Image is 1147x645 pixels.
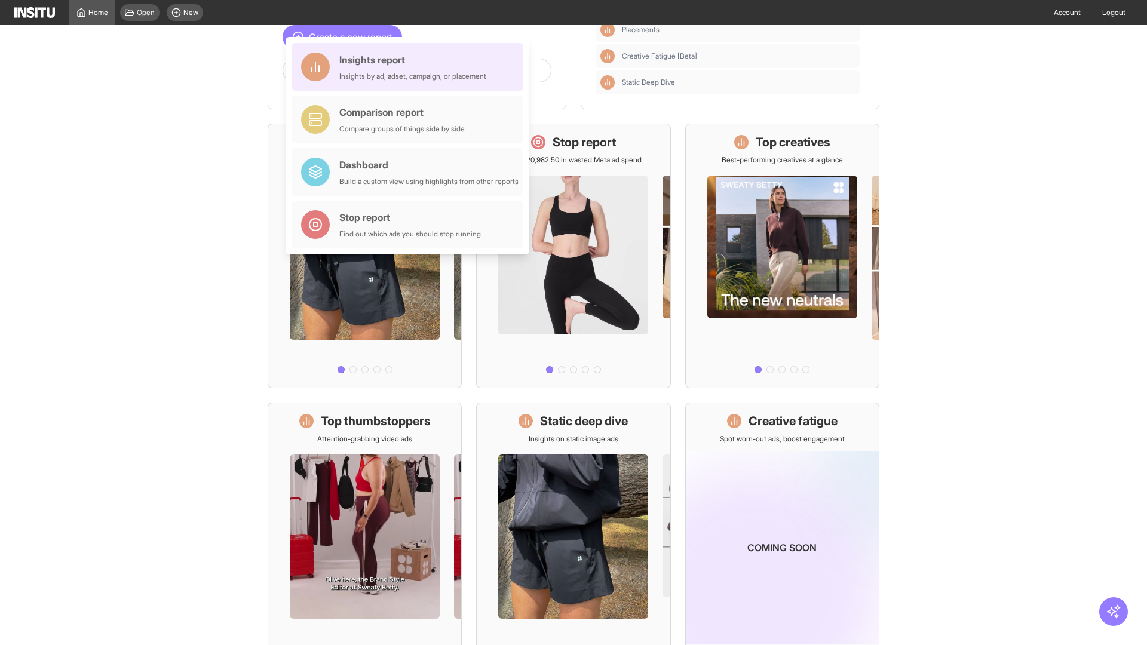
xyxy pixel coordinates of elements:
[339,105,465,119] div: Comparison report
[183,8,198,17] span: New
[600,75,615,90] div: Insights
[600,23,615,37] div: Insights
[321,413,431,429] h1: Top thumbstoppers
[283,25,402,49] button: Create a new report
[540,413,628,429] h1: Static deep dive
[622,51,855,61] span: Creative Fatigue [Beta]
[339,158,519,172] div: Dashboard
[476,124,670,388] a: Stop reportSave £20,982.50 in wasted Meta ad spend
[622,25,660,35] span: Placements
[756,134,830,150] h1: Top creatives
[339,177,519,186] div: Build a custom view using highlights from other reports
[339,53,486,67] div: Insights report
[317,434,412,444] p: Attention-grabbing video ads
[339,229,481,239] div: Find out which ads you should stop running
[600,49,615,63] div: Insights
[529,434,618,444] p: Insights on static image ads
[339,210,481,225] div: Stop report
[14,7,55,18] img: Logo
[505,155,642,165] p: Save £20,982.50 in wasted Meta ad spend
[722,155,843,165] p: Best-performing creatives at a glance
[553,134,616,150] h1: Stop report
[622,78,855,87] span: Static Deep Dive
[88,8,108,17] span: Home
[309,30,392,44] span: Create a new report
[339,124,465,134] div: Compare groups of things side by side
[622,78,675,87] span: Static Deep Dive
[268,124,462,388] a: What's live nowSee all active ads instantly
[622,51,697,61] span: Creative Fatigue [Beta]
[339,72,486,81] div: Insights by ad, adset, campaign, or placement
[137,8,155,17] span: Open
[685,124,879,388] a: Top creativesBest-performing creatives at a glance
[622,25,855,35] span: Placements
